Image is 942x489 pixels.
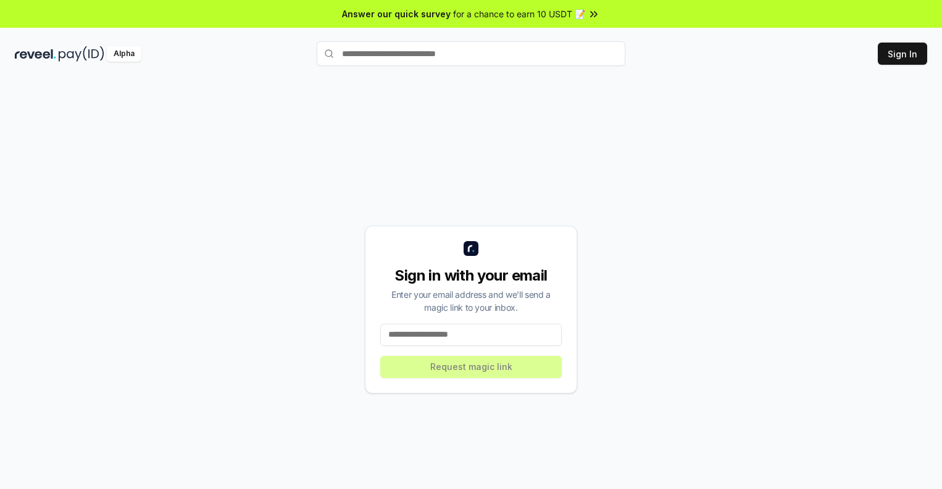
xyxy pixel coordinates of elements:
[453,7,585,20] span: for a chance to earn 10 USDT 📝
[59,46,104,62] img: pay_id
[380,266,562,286] div: Sign in with your email
[464,241,478,256] img: logo_small
[342,7,451,20] span: Answer our quick survey
[107,46,141,62] div: Alpha
[878,43,927,65] button: Sign In
[380,288,562,314] div: Enter your email address and we’ll send a magic link to your inbox.
[15,46,56,62] img: reveel_dark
